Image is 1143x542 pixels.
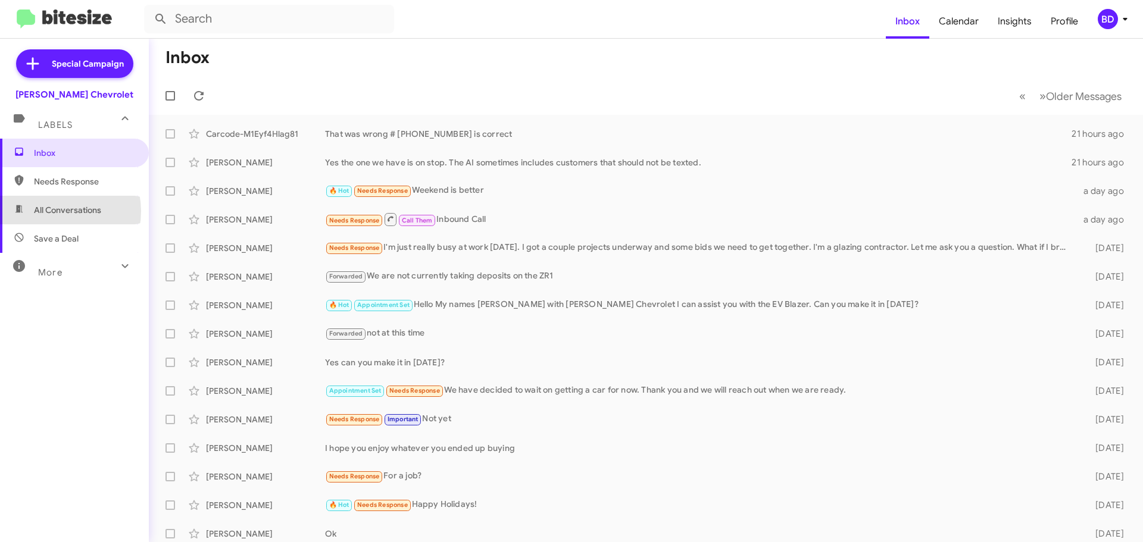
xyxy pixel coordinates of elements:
[206,356,325,368] div: [PERSON_NAME]
[206,328,325,340] div: [PERSON_NAME]
[325,212,1076,227] div: Inbound Call
[1041,4,1088,39] a: Profile
[325,327,1076,340] div: not at this time
[325,442,1076,454] div: I hope you enjoy whatever you ended up buying
[206,214,325,225] div: [PERSON_NAME]
[988,4,1041,39] a: Insights
[1019,89,1026,104] span: «
[357,301,410,309] span: Appointment Set
[1032,84,1129,108] button: Next
[325,270,1076,283] div: We are not currently taking deposits on the ZR1
[329,501,349,509] span: 🔥 Hot
[325,128,1072,140] div: That was wrong # [PHONE_NUMBER] is correct
[1039,89,1046,104] span: »
[1076,385,1133,397] div: [DATE]
[34,176,135,187] span: Needs Response
[1076,242,1133,254] div: [DATE]
[16,49,133,78] a: Special Campaign
[325,469,1076,483] div: For a job?
[165,48,210,67] h1: Inbox
[34,233,79,245] span: Save a Deal
[206,128,325,140] div: Carcode-M1Eyf4Hlag81
[15,89,133,101] div: [PERSON_NAME] Chevrolet
[1076,185,1133,197] div: a day ago
[34,204,101,216] span: All Conversations
[329,244,380,252] span: Needs Response
[206,528,325,540] div: [PERSON_NAME]
[325,298,1076,312] div: Hello My names [PERSON_NAME] with [PERSON_NAME] Chevrolet I can assist you with the EV Blazer. Ca...
[1076,271,1133,283] div: [DATE]
[357,501,408,509] span: Needs Response
[1076,528,1133,540] div: [DATE]
[52,58,124,70] span: Special Campaign
[325,356,1076,368] div: Yes can you make it in [DATE]?
[886,4,929,39] a: Inbox
[1072,156,1133,168] div: 21 hours ago
[325,156,1072,168] div: Yes the one we have is on stop. The AI sometimes includes customers that should not be texted.
[402,217,433,224] span: Call Them
[329,217,380,224] span: Needs Response
[329,301,349,309] span: 🔥 Hot
[329,387,382,394] span: Appointment Set
[38,267,63,278] span: More
[326,271,366,283] span: Forwarded
[206,242,325,254] div: [PERSON_NAME]
[206,271,325,283] div: [PERSON_NAME]
[38,120,73,130] span: Labels
[389,387,440,394] span: Needs Response
[1076,499,1133,511] div: [DATE]
[329,472,380,480] span: Needs Response
[329,187,349,195] span: 🔥 Hot
[206,299,325,311] div: [PERSON_NAME]
[1072,128,1133,140] div: 21 hours ago
[325,528,1076,540] div: Ok
[1076,442,1133,454] div: [DATE]
[325,241,1076,255] div: I'm just really busy at work [DATE]. I got a couple projects underway and some bids we need to ge...
[1012,84,1033,108] button: Previous
[1076,413,1133,425] div: [DATE]
[1076,328,1133,340] div: [DATE]
[388,415,419,423] span: Important
[1013,84,1129,108] nav: Page navigation example
[206,471,325,483] div: [PERSON_NAME]
[206,156,325,168] div: [PERSON_NAME]
[206,413,325,425] div: [PERSON_NAME]
[1046,90,1122,103] span: Older Messages
[206,499,325,511] div: [PERSON_NAME]
[1076,471,1133,483] div: [DATE]
[1088,9,1130,29] button: BD
[929,4,988,39] a: Calendar
[206,442,325,454] div: [PERSON_NAME]
[1098,9,1118,29] div: BD
[1076,214,1133,225] div: a day ago
[1076,356,1133,368] div: [DATE]
[34,147,135,159] span: Inbox
[206,185,325,197] div: [PERSON_NAME]
[325,412,1076,426] div: Not yet
[1076,299,1133,311] div: [DATE]
[325,184,1076,198] div: Weekend is better
[326,328,366,340] span: Forwarded
[144,5,394,33] input: Search
[206,385,325,397] div: [PERSON_NAME]
[325,384,1076,397] div: We have decided to wait on getting a car for now. Thank you and we will reach out when we are ready.
[329,415,380,423] span: Needs Response
[325,498,1076,512] div: Happy Holidays!
[357,187,408,195] span: Needs Response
